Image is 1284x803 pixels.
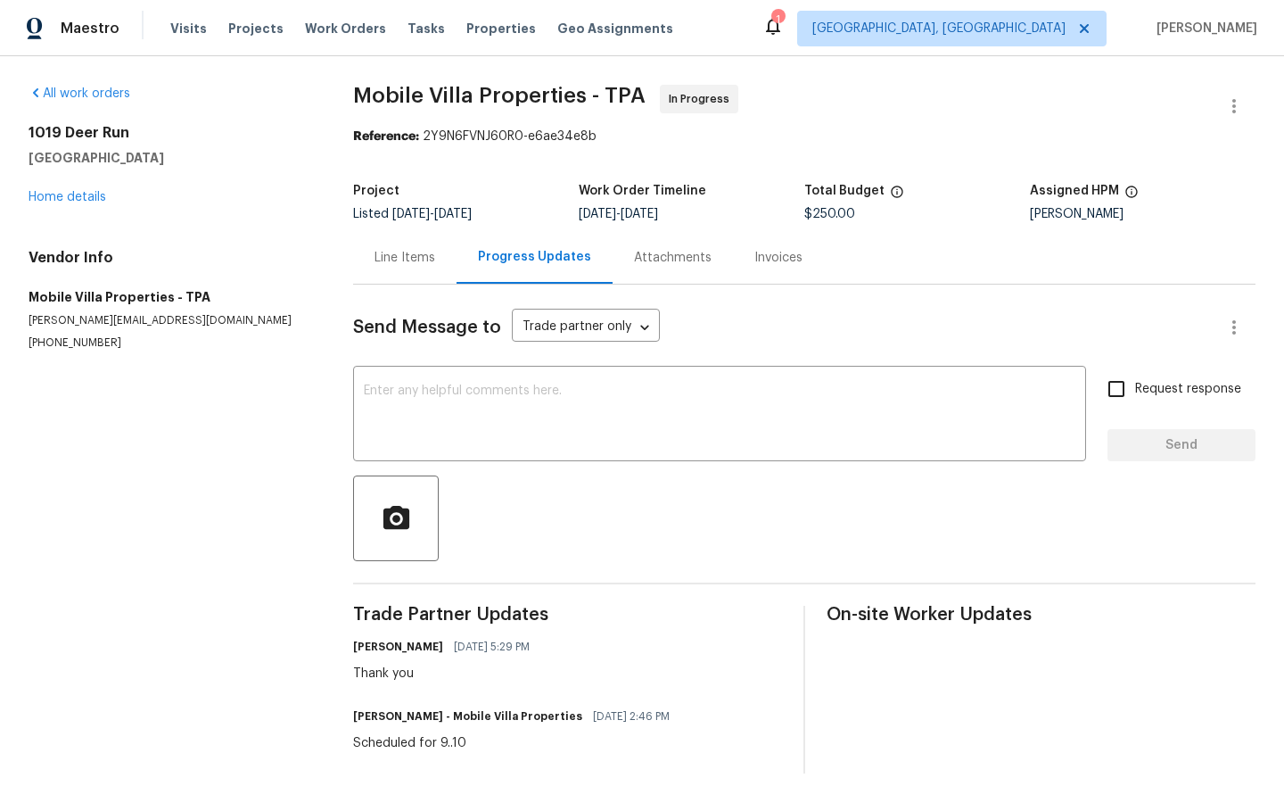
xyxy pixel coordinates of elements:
span: Request response [1135,380,1241,399]
span: [PERSON_NAME] [1149,20,1257,37]
span: - [392,208,472,220]
span: In Progress [669,90,737,108]
h5: Assigned HPM [1030,185,1119,197]
span: Work Orders [305,20,386,37]
span: [DATE] 2:46 PM [593,708,670,725]
span: Visits [170,20,207,37]
div: Progress Updates [478,248,591,266]
div: Line Items [374,249,435,267]
b: Reference: [353,130,419,143]
div: Attachments [634,249,712,267]
span: [DATE] [621,208,658,220]
span: The hpm assigned to this work order. [1124,185,1139,208]
span: [DATE] 5:29 PM [454,638,530,656]
h6: [PERSON_NAME] [353,638,443,656]
div: Invoices [754,249,802,267]
p: [PHONE_NUMBER] [29,335,310,351]
div: 2Y9N6FVNJ60R0-e6ae34e8b [353,128,1255,145]
div: Thank you [353,665,540,683]
span: [DATE] [434,208,472,220]
div: [PERSON_NAME] [1030,208,1255,220]
span: [GEOGRAPHIC_DATA], [GEOGRAPHIC_DATA] [812,20,1066,37]
span: Mobile Villa Properties - TPA [353,85,646,106]
a: Home details [29,191,106,203]
h4: Vendor Info [29,249,310,267]
span: The total cost of line items that have been proposed by Opendoor. This sum includes line items th... [890,185,904,208]
span: $250.00 [804,208,855,220]
span: Geo Assignments [557,20,673,37]
span: [DATE] [392,208,430,220]
h5: Total Budget [804,185,885,197]
p: [PERSON_NAME][EMAIL_ADDRESS][DOMAIN_NAME] [29,313,310,328]
div: 1 [771,11,784,29]
a: All work orders [29,87,130,100]
span: - [579,208,658,220]
span: Maestro [61,20,119,37]
h5: [GEOGRAPHIC_DATA] [29,149,310,167]
h5: Project [353,185,399,197]
span: Trade Partner Updates [353,606,782,624]
span: [DATE] [579,208,616,220]
span: Properties [466,20,536,37]
div: Scheduled for 9..10 [353,734,680,752]
h2: 1019 Deer Run [29,124,310,142]
h6: [PERSON_NAME] - Mobile Villa Properties [353,708,582,725]
div: Trade partner only [512,313,660,343]
span: Tasks [407,22,445,35]
span: On-site Worker Updates [827,606,1255,624]
span: Send Message to [353,319,501,336]
span: Projects [228,20,284,37]
h5: Mobile Villa Properties - TPA [29,288,310,306]
span: Listed [353,208,472,220]
h5: Work Order Timeline [579,185,706,197]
